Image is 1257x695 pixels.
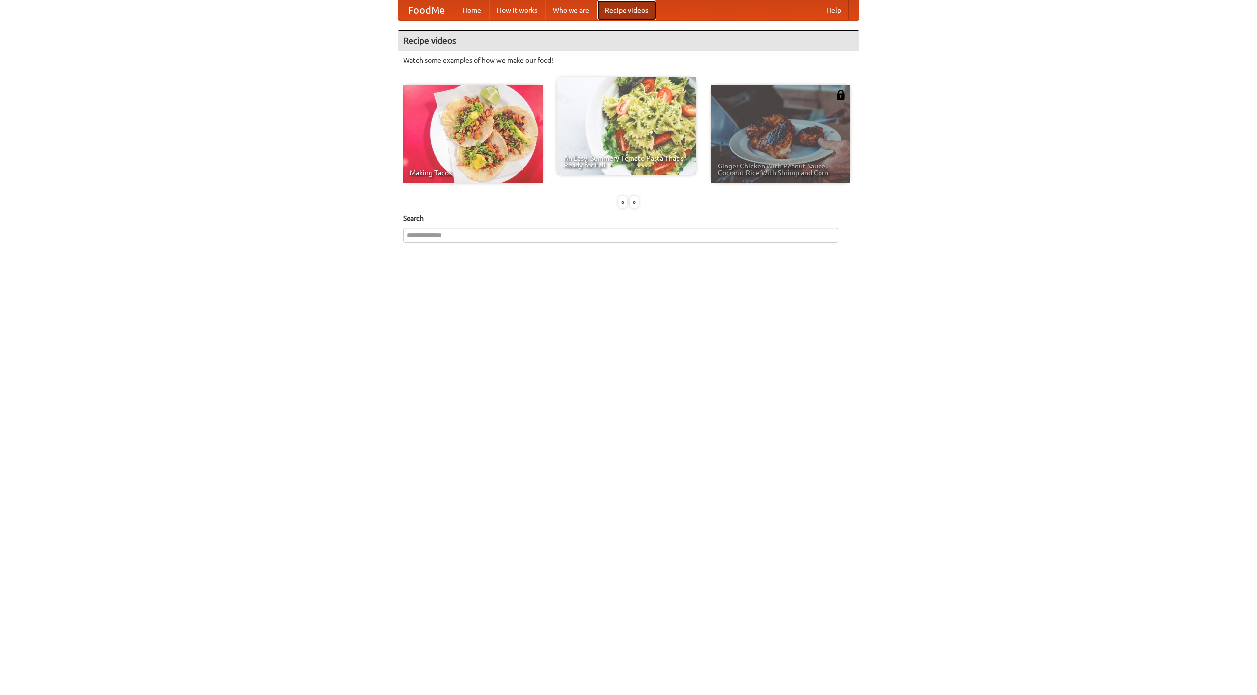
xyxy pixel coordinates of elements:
span: An Easy, Summery Tomato Pasta That's Ready for Fall [564,155,689,168]
a: Home [455,0,489,20]
h5: Search [403,213,854,223]
a: An Easy, Summery Tomato Pasta That's Ready for Fall [557,77,696,175]
span: Making Tacos [410,169,536,176]
div: « [618,196,627,208]
a: FoodMe [398,0,455,20]
div: » [630,196,639,208]
a: Making Tacos [403,85,543,183]
a: Recipe videos [597,0,656,20]
a: How it works [489,0,545,20]
img: 483408.png [836,90,846,100]
a: Who we are [545,0,597,20]
a: Help [819,0,849,20]
p: Watch some examples of how we make our food! [403,56,854,65]
h4: Recipe videos [398,31,859,51]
